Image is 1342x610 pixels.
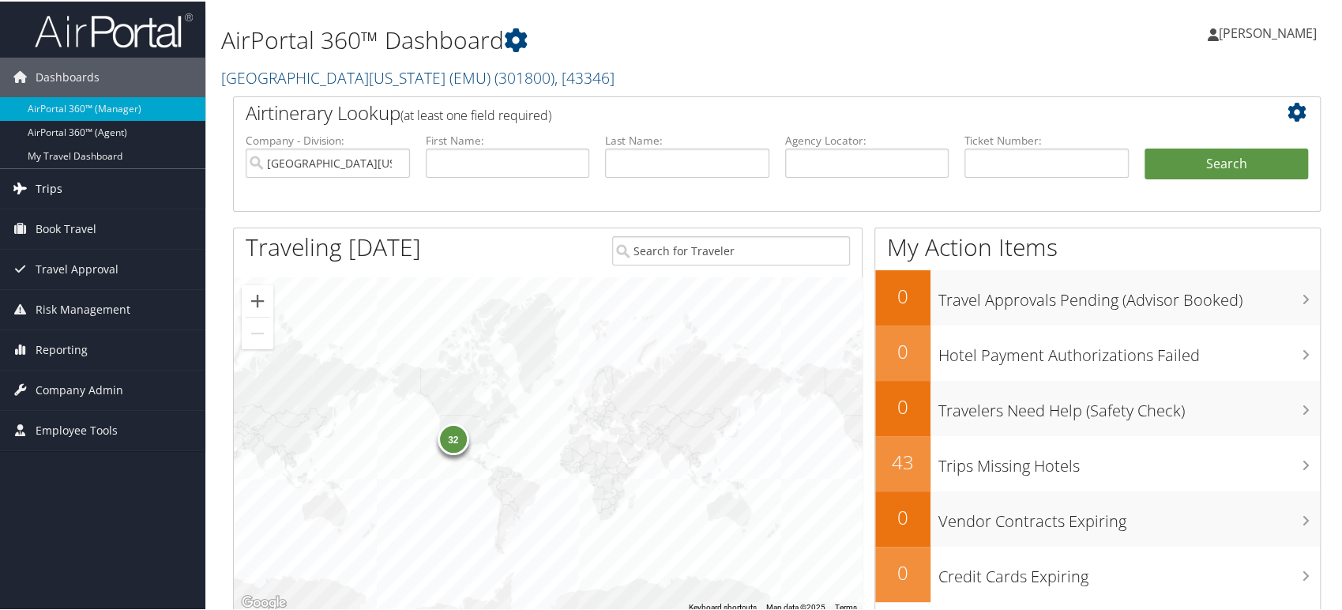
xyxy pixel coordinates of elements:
[938,556,1320,586] h3: Credit Cards Expiring
[246,131,410,147] label: Company - Division:
[246,229,421,262] h1: Traveling [DATE]
[938,390,1320,420] h3: Travelers Need Help (Safety Check)
[36,409,118,449] span: Employee Tools
[938,280,1320,310] h3: Travel Approvals Pending (Advisor Booked)
[875,435,1320,490] a: 43Trips Missing Hotels
[612,235,850,264] input: Search for Traveler
[875,392,930,419] h2: 0
[426,131,590,147] label: First Name:
[36,369,123,409] span: Company Admin
[36,329,88,368] span: Reporting
[875,229,1320,262] h1: My Action Items
[875,269,1320,324] a: 0Travel Approvals Pending (Advisor Booked)
[875,324,1320,379] a: 0Hotel Payment Authorizations Failed
[835,601,857,610] a: Terms (opens in new tab)
[938,501,1320,531] h3: Vendor Contracts Expiring
[605,131,769,147] label: Last Name:
[221,22,962,55] h1: AirPortal 360™ Dashboard
[438,421,469,453] div: 32
[875,379,1320,435] a: 0Travelers Need Help (Safety Check)
[875,281,930,308] h2: 0
[1219,23,1317,40] span: [PERSON_NAME]
[875,447,930,474] h2: 43
[36,248,118,288] span: Travel Approval
[242,316,273,348] button: Zoom out
[36,288,130,328] span: Risk Management
[875,545,1320,601] a: 0Credit Cards Expiring
[35,10,193,47] img: airportal-logo.png
[875,558,930,585] h2: 0
[938,335,1320,365] h3: Hotel Payment Authorizations Failed
[875,503,930,529] h2: 0
[242,284,273,315] button: Zoom in
[1208,8,1333,55] a: [PERSON_NAME]
[938,446,1320,476] h3: Trips Missing Hotels
[785,131,949,147] label: Agency Locator:
[875,337,930,363] h2: 0
[494,66,554,87] span: ( 301800 )
[554,66,615,87] span: , [ 43346 ]
[36,168,62,207] span: Trips
[221,66,615,87] a: [GEOGRAPHIC_DATA][US_STATE] (EMU)
[400,105,551,122] span: (at least one field required)
[766,601,825,610] span: Map data ©2025
[964,131,1129,147] label: Ticket Number:
[875,490,1320,545] a: 0Vendor Contracts Expiring
[36,56,100,96] span: Dashboards
[1145,147,1309,179] button: Search
[246,98,1217,125] h2: Airtinerary Lookup
[36,208,96,247] span: Book Travel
